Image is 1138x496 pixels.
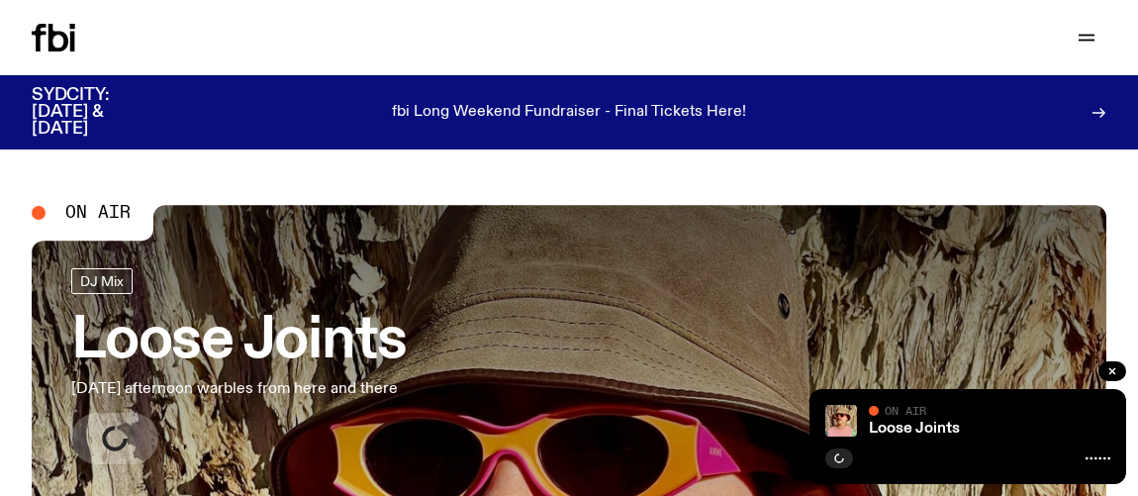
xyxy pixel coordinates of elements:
[71,377,407,401] p: [DATE] afternoon warbles from here and there
[392,104,746,122] p: fbi Long Weekend Fundraiser - Final Tickets Here!
[71,268,133,294] a: DJ Mix
[885,404,926,417] span: On Air
[825,405,857,437] img: Tyson stands in front of a paperbark tree wearing orange sunglasses, a suede bucket hat and a pin...
[71,314,407,369] h3: Loose Joints
[71,268,407,464] a: Loose Joints[DATE] afternoon warbles from here and there
[80,274,124,289] span: DJ Mix
[869,421,960,437] a: Loose Joints
[32,87,158,138] h3: SYDCITY: [DATE] & [DATE]
[65,204,131,222] span: On Air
